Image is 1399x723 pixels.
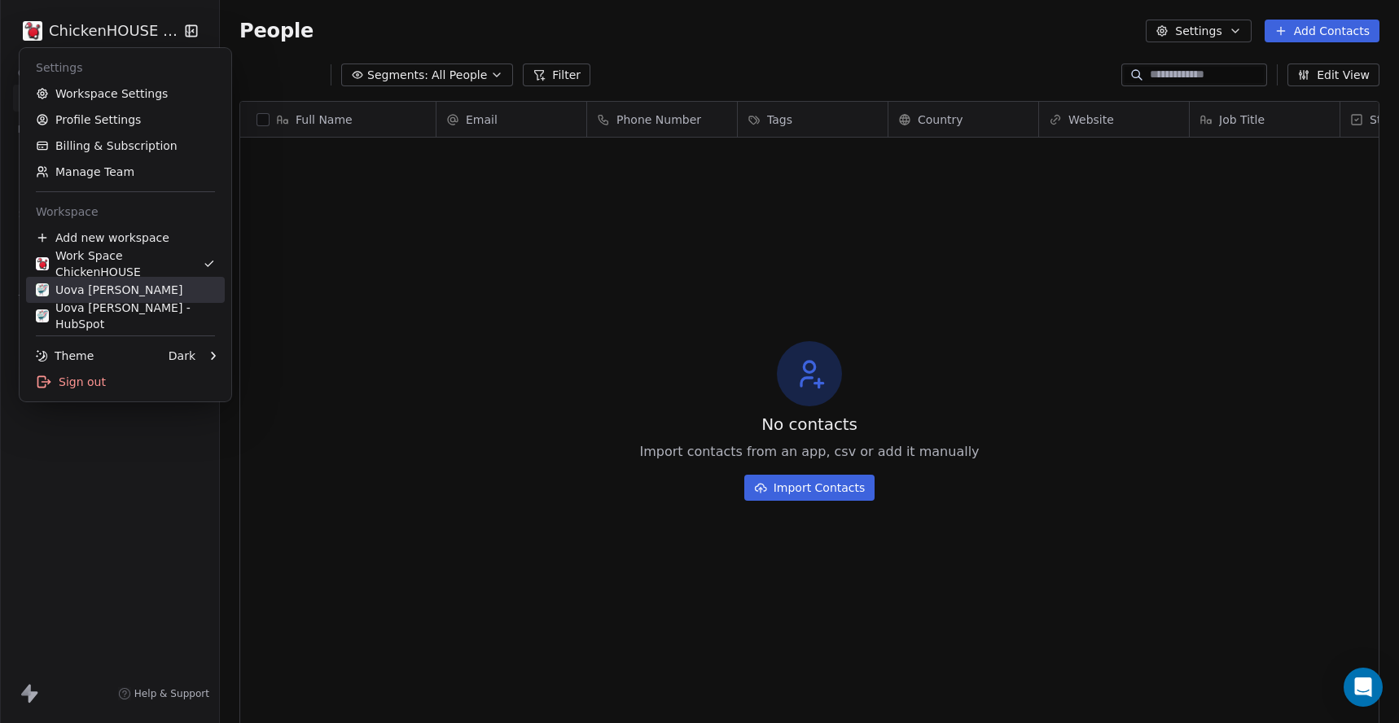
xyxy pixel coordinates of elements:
div: Work Space ChickenHOUSE [36,248,203,280]
div: Uova [PERSON_NAME] [36,282,182,298]
a: Billing & Subscription [26,133,225,159]
div: grid [240,138,436,699]
span: Phone Number [616,112,701,128]
div: Country [888,102,1038,137]
button: Settings [1146,20,1251,42]
div: Website [1039,102,1189,137]
a: Workspace Settings [26,81,225,107]
span: Country [918,112,963,128]
div: Uova [PERSON_NAME] - HubSpot [36,300,215,332]
span: Full Name [296,112,353,128]
span: Contacts [11,61,72,85]
div: Email [436,102,586,137]
span: Marketing [11,117,77,142]
a: Import Contacts [744,468,875,501]
span: No contacts [761,413,857,436]
span: Job Title [1219,112,1265,128]
div: Theme [36,348,94,364]
div: Open Intercom Messenger [1344,668,1383,707]
span: Tools [11,287,51,311]
div: v 4.0.25 [46,26,80,39]
a: Manage Team [26,159,225,185]
div: Dark [169,348,195,364]
img: tab_domain_overview_orange.svg [68,94,81,107]
img: 4.jpg [36,309,49,322]
div: Workspace [26,199,225,225]
span: Sales [11,202,54,226]
img: 4.jpg [36,283,49,296]
div: Keyword (traffico) [182,96,270,107]
div: Add new workspace [26,225,225,251]
button: Filter [523,64,590,86]
button: Add Contacts [1265,20,1379,42]
img: Betty2017.jpg [36,257,49,270]
img: website_grey.svg [26,42,39,55]
div: Dominio [86,96,125,107]
span: Help & Support [134,687,209,700]
span: ChickenHOUSE snc [49,20,179,42]
div: Dominio: [DOMAIN_NAME] [42,42,182,55]
span: Website [1068,112,1114,128]
div: Full Name [240,102,436,137]
button: Edit View [1287,64,1379,86]
span: Segments: [367,67,428,84]
span: People [239,19,314,43]
span: Tags [767,112,792,128]
img: Betty2017.jpg [23,21,42,41]
span: Email [466,112,498,128]
div: Sign out [26,369,225,395]
div: Job Title [1190,102,1340,137]
div: Tags [738,102,888,137]
a: Profile Settings [26,107,225,133]
span: Import contacts from an app, csv or add it manually [639,442,979,462]
div: Phone Number [587,102,737,137]
div: Settings [26,55,225,81]
img: logo_orange.svg [26,26,39,39]
img: tab_keywords_by_traffic_grey.svg [164,94,177,107]
span: All People [432,67,487,84]
button: Import Contacts [744,475,875,501]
